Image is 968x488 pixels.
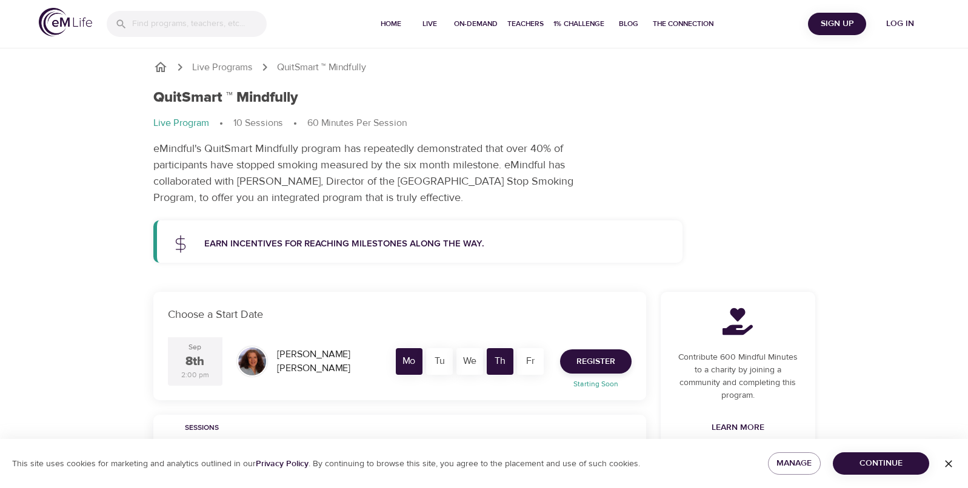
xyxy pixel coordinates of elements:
[614,18,643,30] span: Blog
[153,60,815,74] nav: breadcrumb
[132,11,267,37] input: Find programs, teachers, etc...
[813,16,861,31] span: Sign Up
[517,348,544,375] div: Fr
[153,116,815,131] nav: breadcrumb
[426,348,453,375] div: Tu
[233,116,283,130] p: 10 Sessions
[204,237,669,251] p: Earn incentives for reaching milestones along the way.
[553,378,639,389] p: Starting Soon
[833,452,929,475] button: Continue
[808,13,866,35] button: Sign Up
[39,8,92,36] img: logo
[560,349,632,374] button: Register
[185,353,204,371] div: 8th
[843,456,920,471] span: Continue
[707,417,769,439] a: Learn More
[376,18,406,30] span: Home
[272,343,384,380] div: [PERSON_NAME] [PERSON_NAME]
[168,306,632,323] p: Choose a Start Date
[415,18,444,30] span: Live
[189,342,201,352] div: Sep
[507,18,544,30] span: Teachers
[161,422,243,435] span: Sessions
[307,116,407,130] p: 60 Minutes Per Session
[396,348,422,375] div: Mo
[454,18,498,30] span: On-Demand
[487,348,513,375] div: Th
[277,61,366,74] p: QuitSmart ™ Mindfully
[675,351,801,402] p: Contribute 600 Mindful Minutes to a charity by joining a community and completing this program.
[653,18,713,30] span: The Connection
[712,420,764,435] span: Learn More
[456,348,483,375] div: We
[553,18,604,30] span: 1% Challenge
[153,116,209,130] p: Live Program
[153,140,608,206] p: eMindful's QuitSmart Mindfully program has repeatedly demonstrated that over 40% of participants ...
[576,354,615,369] span: Register
[876,16,924,31] span: Log in
[181,370,209,380] div: 2:00 pm
[871,13,929,35] button: Log in
[768,452,821,475] button: Manage
[256,458,309,469] a: Privacy Policy
[153,89,298,107] h1: QuitSmart ™ Mindfully
[778,456,811,471] span: Manage
[192,61,253,74] a: Live Programs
